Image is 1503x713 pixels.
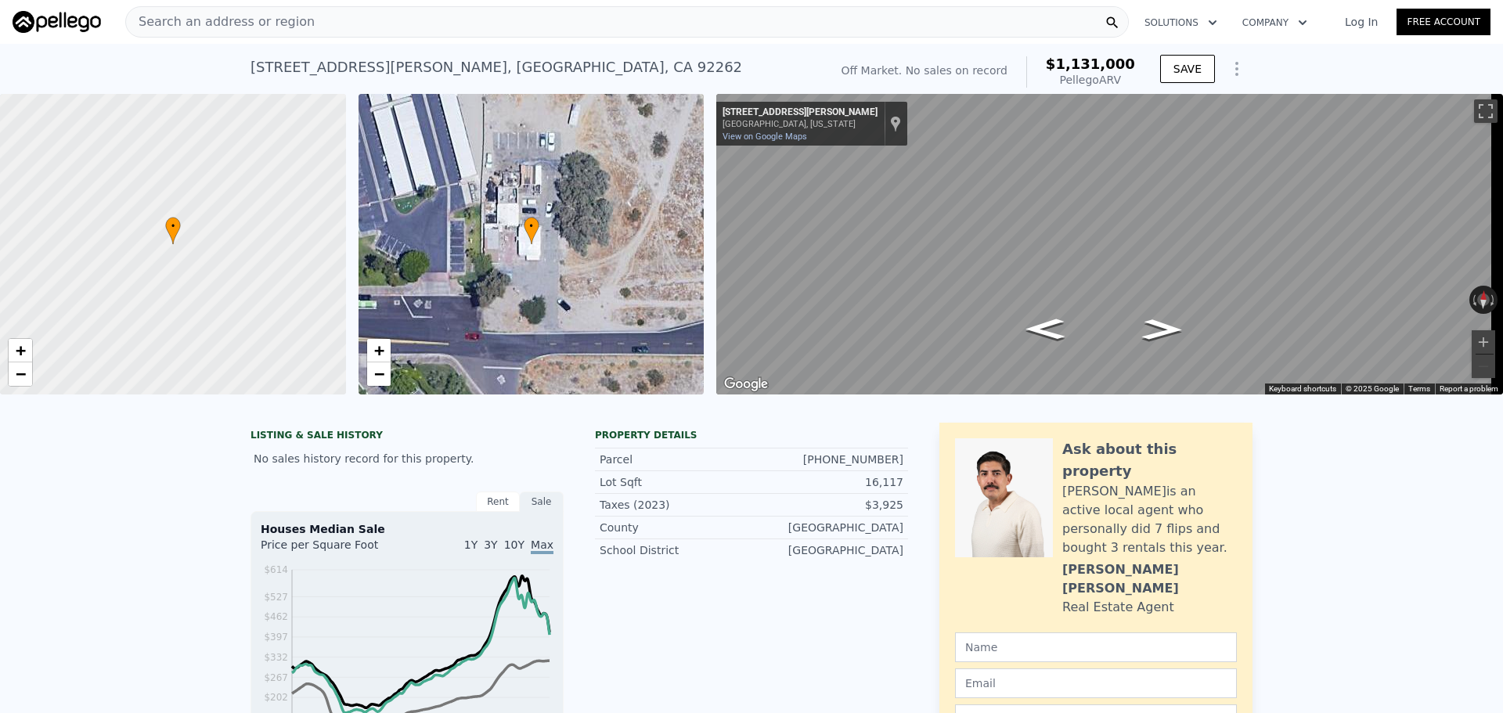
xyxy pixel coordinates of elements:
button: Company [1230,9,1320,37]
button: Show Options [1221,53,1252,85]
div: [GEOGRAPHIC_DATA] [751,520,903,535]
div: Property details [595,429,908,441]
span: − [16,364,26,384]
div: Real Estate Agent [1062,598,1174,617]
div: School District [600,542,751,558]
tspan: $527 [264,592,288,603]
span: • [165,219,181,233]
div: Taxes (2023) [600,497,751,513]
div: Rent [476,492,520,512]
div: LISTING & SALE HISTORY [250,429,564,445]
a: Zoom out [9,362,32,386]
span: Max [531,538,553,554]
button: SAVE [1160,55,1215,83]
a: Zoom in [367,339,391,362]
span: − [373,364,384,384]
span: 3Y [484,538,497,551]
img: Google [720,374,772,394]
div: [GEOGRAPHIC_DATA] [751,542,903,558]
div: Sale [520,492,564,512]
button: Reset the view [1476,286,1490,315]
tspan: $202 [264,692,288,703]
div: [PHONE_NUMBER] [751,452,903,467]
path: Go East, W San Rafael Dr [1125,314,1200,345]
a: Zoom in [9,339,32,362]
div: County [600,520,751,535]
div: No sales history record for this property. [250,445,564,473]
div: Parcel [600,452,751,467]
div: [GEOGRAPHIC_DATA], [US_STATE] [723,119,878,129]
a: Report a problem [1440,384,1498,393]
button: Keyboard shortcuts [1269,384,1336,394]
tspan: $267 [264,672,288,683]
a: Terms (opens in new tab) [1408,384,1430,393]
span: Search an address or region [126,13,315,31]
tspan: $614 [264,564,288,575]
div: Price per Square Foot [261,537,407,562]
span: $1,131,000 [1046,56,1135,72]
button: Solutions [1132,9,1230,37]
button: Zoom out [1472,355,1495,378]
div: Off Market. No sales on record [842,63,1007,78]
a: Zoom out [367,362,391,386]
a: Show location on map [890,115,901,132]
tspan: $397 [264,632,288,643]
div: Ask about this property [1062,438,1237,482]
div: • [165,217,181,244]
a: View on Google Maps [723,131,807,142]
div: [STREET_ADDRESS][PERSON_NAME] [723,106,878,119]
div: [PERSON_NAME] [PERSON_NAME] [1062,560,1237,598]
div: $3,925 [751,497,903,513]
div: Houses Median Sale [261,521,553,537]
path: Go West, W San Rafael Dr [1009,314,1081,344]
a: Open this area in Google Maps (opens a new window) [720,374,772,394]
button: Rotate clockwise [1490,286,1498,314]
div: Pellego ARV [1046,72,1135,88]
a: Free Account [1397,9,1490,35]
tspan: $462 [264,611,288,622]
span: 10Y [504,538,524,551]
div: Map [716,94,1503,394]
div: Street View [716,94,1503,394]
span: • [524,219,539,233]
div: 16,117 [751,474,903,490]
button: Zoom in [1472,330,1495,354]
span: © 2025 Google [1346,384,1399,393]
span: + [16,340,26,360]
span: 1Y [464,538,478,551]
div: [STREET_ADDRESS][PERSON_NAME] , [GEOGRAPHIC_DATA] , CA 92262 [250,56,742,78]
input: Email [955,668,1237,698]
div: Lot Sqft [600,474,751,490]
img: Pellego [13,11,101,33]
div: • [524,217,539,244]
tspan: $332 [264,652,288,663]
a: Log In [1326,14,1397,30]
span: + [373,340,384,360]
button: Toggle fullscreen view [1474,99,1498,123]
div: [PERSON_NAME]is an active local agent who personally did 7 flips and bought 3 rentals this year. [1062,482,1237,557]
button: Rotate counterclockwise [1469,286,1478,314]
input: Name [955,632,1237,662]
